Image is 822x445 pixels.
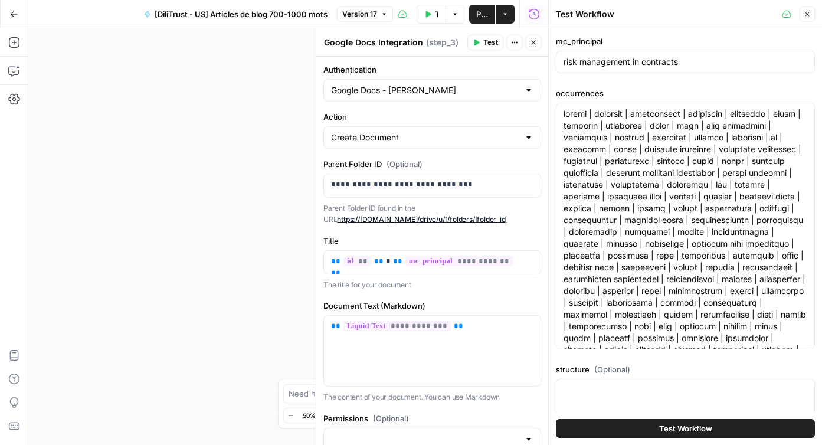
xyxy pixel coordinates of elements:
span: 50% [303,411,316,420]
span: Publish [476,8,488,20]
button: Publish [469,5,495,24]
a: https://[DOMAIN_NAME]/drive/u/1/folders/[folder_id [337,215,505,224]
label: Parent Folder ID [323,158,541,170]
textarea: Google Docs Integration [324,37,423,48]
span: (Optional) [373,413,409,424]
span: [DiliTrust - US] Articles de blog 700-1000 mots [155,8,328,20]
label: mc_principal [556,35,815,47]
label: Authentication [323,64,541,76]
label: Action [323,111,541,123]
span: Test Workflow [435,8,438,20]
button: Version 17 [337,6,393,22]
input: Create Document [331,132,519,143]
label: Title [323,235,541,247]
span: ( step_3 ) [426,37,459,48]
label: Document Text (Markdown) [323,300,541,312]
button: Test [467,35,503,50]
button: [DiliTrust - US] Articles de blog 700-1000 mots [137,5,335,24]
span: (Optional) [387,158,423,170]
span: Version 17 [342,9,377,19]
p: The title for your document [323,279,541,291]
p: Parent Folder ID found in the URL ] [323,202,541,225]
label: Permissions [323,413,541,424]
span: Test Workflow [659,423,712,434]
button: Test Workflow [417,5,446,24]
label: structure [556,364,815,375]
label: occurrences [556,87,815,99]
input: Google Docs - Andréa [331,84,519,96]
span: (Optional) [594,364,630,375]
span: Test [483,37,498,48]
button: Test Workflow [556,419,815,438]
p: The content of your document. You can use Markdown [323,391,541,403]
